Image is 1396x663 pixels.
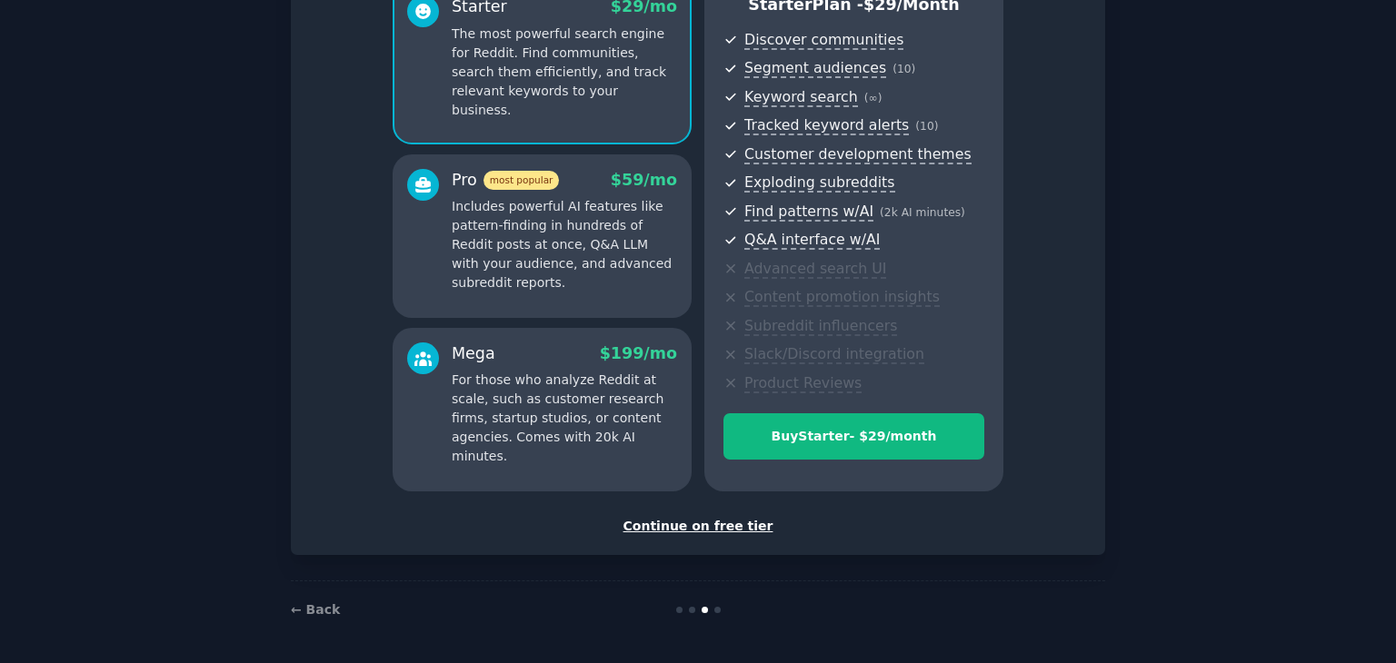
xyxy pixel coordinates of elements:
[744,231,880,250] span: Q&A interface w/AI
[611,171,677,189] span: $ 59 /mo
[744,317,897,336] span: Subreddit influencers
[723,413,984,460] button: BuyStarter- $29/month
[892,63,915,75] span: ( 10 )
[744,260,886,279] span: Advanced search UI
[452,197,677,292] p: Includes powerful AI features like pattern-finding in hundreds of Reddit posts at once, Q&A LLM w...
[484,171,560,190] span: most popular
[452,169,559,192] div: Pro
[744,116,909,135] span: Tracked keyword alerts
[744,145,972,164] span: Customer development themes
[744,88,858,107] span: Keyword search
[880,206,965,219] span: ( 2k AI minutes )
[744,31,903,50] span: Discover communities
[915,120,938,133] span: ( 10 )
[452,371,677,466] p: For those who analyze Reddit at scale, such as customer research firms, startup studios, or conte...
[452,342,495,365] div: Mega
[864,92,882,104] span: ( ∞ )
[310,517,1086,536] div: Continue on free tier
[744,374,862,393] span: Product Reviews
[724,427,983,446] div: Buy Starter - $ 29 /month
[744,345,924,364] span: Slack/Discord integration
[291,602,340,617] a: ← Back
[744,203,873,222] span: Find patterns w/AI
[452,25,677,120] p: The most powerful search engine for Reddit. Find communities, search them efficiently, and track ...
[744,288,940,307] span: Content promotion insights
[744,59,886,78] span: Segment audiences
[600,344,677,362] span: $ 199 /mo
[744,173,894,193] span: Exploding subreddits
